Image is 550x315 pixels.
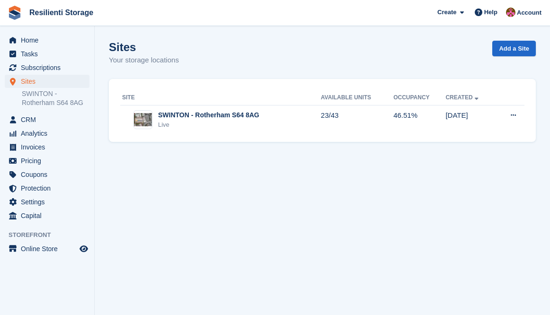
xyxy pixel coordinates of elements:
a: Add a Site [492,41,536,56]
span: Analytics [21,127,78,140]
h1: Sites [109,41,179,53]
a: menu [5,47,89,61]
a: menu [5,195,89,209]
a: SWINTON - Rotherham S64 8AG [22,89,89,107]
td: 46.51% [393,105,445,134]
th: Site [120,90,321,105]
span: CRM [21,113,78,126]
div: SWINTON - Rotherham S64 8AG [158,110,259,120]
img: stora-icon-8386f47178a22dfd0bd8f6a31ec36ba5ce8667c1dd55bd0f319d3a0aa187defe.svg [8,6,22,20]
span: Settings [21,195,78,209]
th: Available Units [321,90,393,105]
span: Create [437,8,456,17]
a: menu [5,34,89,47]
p: Your storage locations [109,55,179,66]
a: menu [5,182,89,195]
a: menu [5,127,89,140]
a: menu [5,113,89,126]
span: Tasks [21,47,78,61]
span: Help [484,8,497,17]
a: menu [5,75,89,88]
span: Invoices [21,140,78,154]
a: menu [5,209,89,222]
span: Pricing [21,154,78,167]
td: 23/43 [321,105,393,134]
span: Coupons [21,168,78,181]
a: Preview store [78,243,89,254]
a: Resilienti Storage [26,5,97,20]
img: Image of SWINTON - Rotherham S64 8AG site [134,113,152,127]
a: menu [5,242,89,255]
div: Live [158,120,259,130]
a: menu [5,168,89,181]
th: Occupancy [393,90,445,105]
a: menu [5,140,89,154]
span: Storefront [9,230,94,240]
span: Protection [21,182,78,195]
span: Account [517,8,541,17]
span: Home [21,34,78,47]
span: Online Store [21,242,78,255]
a: menu [5,154,89,167]
span: Sites [21,75,78,88]
a: menu [5,61,89,74]
span: Capital [21,209,78,222]
a: Created [445,94,480,101]
span: Subscriptions [21,61,78,74]
td: [DATE] [445,105,496,134]
img: Kerrie Whiteley [506,8,515,17]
